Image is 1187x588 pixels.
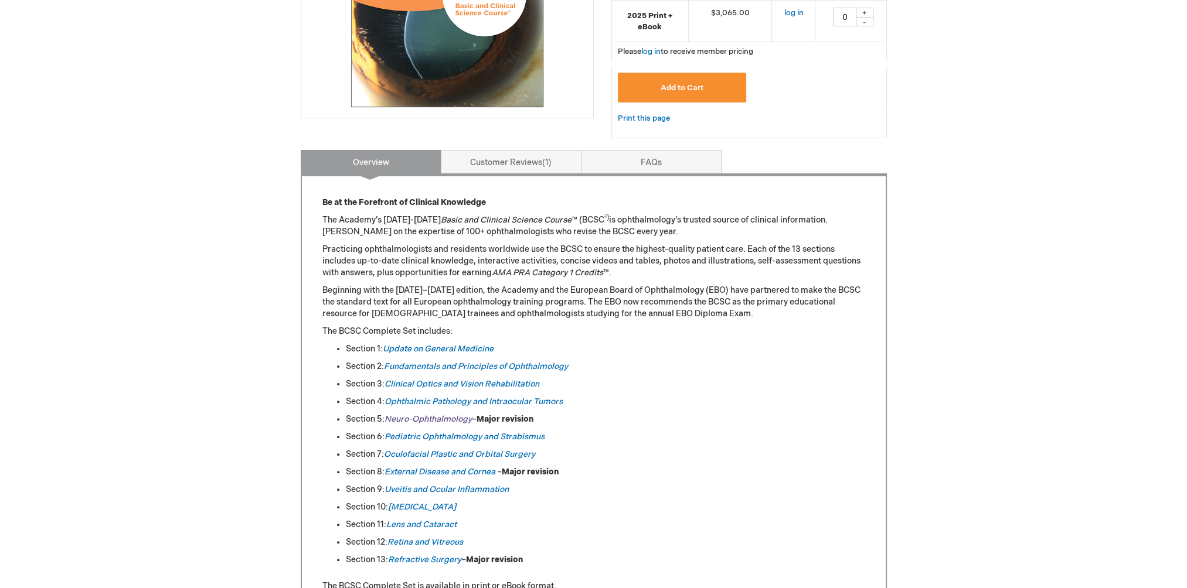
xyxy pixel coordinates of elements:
li: Section 3: [346,378,865,390]
strong: Major revision [466,555,523,565]
a: Uveitis and Ocular Inflammation [385,484,509,494]
input: Qty [833,8,856,26]
li: Section 2: [346,361,865,372]
span: 1 [542,158,552,167]
a: Customer Reviews1 [441,150,581,173]
p: The Academy’s [DATE]-[DATE] ™ (BCSC is ophthalmology’s trusted source of clinical information. [P... [322,214,865,238]
a: Oculofacial Plastic and Orbital Surgery [384,449,535,459]
a: log in [784,8,803,18]
a: Ophthalmic Pathology and Intraocular Tumors [385,396,563,406]
li: Section 11: [346,519,865,531]
li: Section 7: [346,449,865,460]
a: Retina and Vitreous [387,537,463,547]
a: Pediatric Ophthalmology and Strabismus [385,432,545,442]
button: Add to Cart [618,73,747,102]
a: FAQs [581,150,722,173]
a: Lens and Cataract [386,519,457,529]
sup: ®) [604,214,609,221]
a: log in [641,47,661,56]
a: Refractive Surgery [388,555,461,565]
li: Section 13: – [346,554,865,566]
li: Section 9: [346,484,865,495]
em: AMA PRA Category 1 Credits [492,268,603,278]
li: Section 4: [346,396,865,408]
li: Section 8: – [346,466,865,478]
li: Section 5: – [346,413,865,425]
a: Neuro-Ophthalmology [385,414,472,424]
p: Practicing ophthalmologists and residents worldwide use the BCSC to ensure the highest-quality pa... [322,244,865,279]
td: $3,065.00 [688,1,772,42]
a: Clinical Optics and Vision Rehabilitation [385,379,539,389]
strong: 2025 Print + eBook [618,11,682,32]
strong: Be at the Forefront of Clinical Knowledge [322,197,486,207]
li: Section 10: [346,501,865,513]
p: Beginning with the [DATE]–[DATE] edition, the Academy and the European Board of Ophthalmology (EB... [322,285,865,320]
div: - [856,17,873,26]
span: Please to receive member pricing [618,47,753,56]
em: Basic and Clinical Science Course [441,215,572,225]
a: Update on General Medicine [383,344,494,354]
a: Fundamentals and Principles of Ophthalmology [384,361,568,371]
strong: Major revision [477,414,533,424]
span: Add to Cart [661,83,703,93]
li: Section 1: [346,343,865,355]
a: Print this page [618,111,670,126]
div: + [856,8,873,18]
p: The BCSC Complete Set includes: [322,326,865,337]
strong: Major revision [502,467,559,477]
a: Overview [301,150,441,173]
a: [MEDICAL_DATA] [388,502,456,512]
li: Section 12: [346,536,865,548]
li: Section 6: [346,431,865,443]
a: External Disease and Cornea [385,467,495,477]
